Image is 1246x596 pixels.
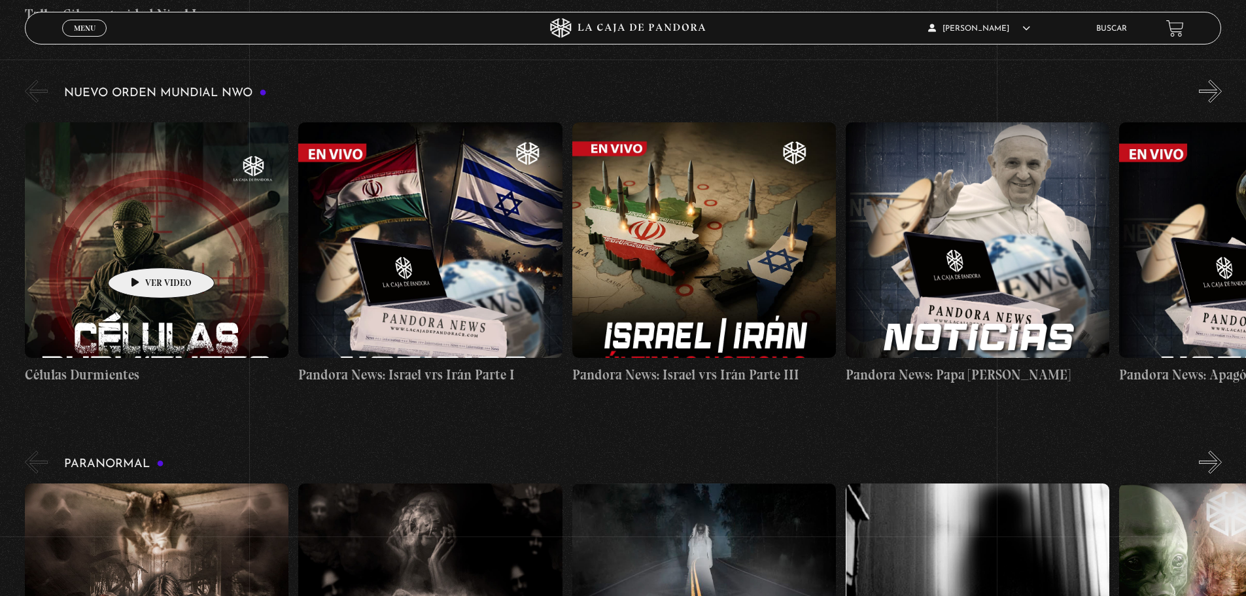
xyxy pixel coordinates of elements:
h4: Pandora News: Israel vrs Irán Parte III [572,364,836,385]
button: Next [1199,451,1222,474]
h4: Pandora News: Israel vrs Irán Parte I [298,364,562,385]
a: Células Durmientes [25,113,288,396]
span: Cerrar [69,35,100,44]
a: Pandora News: Papa [PERSON_NAME] [846,113,1109,396]
h4: Pandora News: Papa [PERSON_NAME] [846,364,1109,385]
a: Pandora News: Israel vrs Irán Parte I [298,113,562,396]
h4: Células Durmientes [25,364,288,385]
h3: Paranormal [64,458,164,470]
a: Pandora News: Israel vrs Irán Parte III [572,113,836,396]
h3: Nuevo Orden Mundial NWO [64,87,267,99]
h4: Taller Ciberseguridad Nivel I [25,4,288,25]
button: Next [1199,80,1222,103]
button: Previous [25,80,48,103]
a: View your shopping cart [1166,20,1184,37]
a: Buscar [1096,25,1127,33]
span: Menu [74,24,95,32]
button: Previous [25,451,48,474]
span: [PERSON_NAME] [928,25,1030,33]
